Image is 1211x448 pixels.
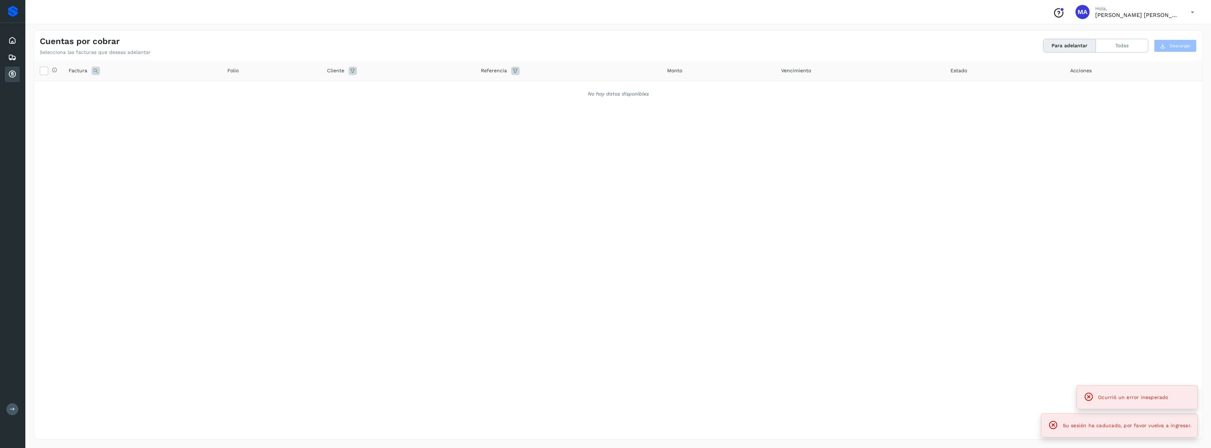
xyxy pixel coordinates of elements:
span: Acciones [1070,67,1092,74]
p: Hola, [1095,6,1180,12]
div: Inicio [5,33,20,48]
p: Marco Antonio Ortiz Jurado [1095,12,1180,18]
span: Estado [950,67,967,74]
div: Cuentas por cobrar [5,67,20,82]
p: Selecciona las facturas que deseas adelantar [40,49,151,55]
span: Cliente [327,67,344,74]
button: Descargar [1154,39,1197,52]
h4: Cuentas por cobrar [40,36,120,47]
span: Monto [667,67,682,74]
div: Embarques [5,50,20,65]
span: Factura [69,67,87,74]
span: Ocurrió un error inesperado [1098,394,1168,400]
button: Para adelantar [1043,39,1096,52]
span: Su sesión ha caducado, por favor vuelva a ingresar. [1063,423,1192,428]
div: No hay datos disponibles [43,90,1193,98]
span: Vencimiento [781,67,811,74]
button: Todas [1096,39,1148,52]
span: Folio [227,67,239,74]
span: Descargar [1170,43,1191,49]
span: Referencia [481,67,507,74]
